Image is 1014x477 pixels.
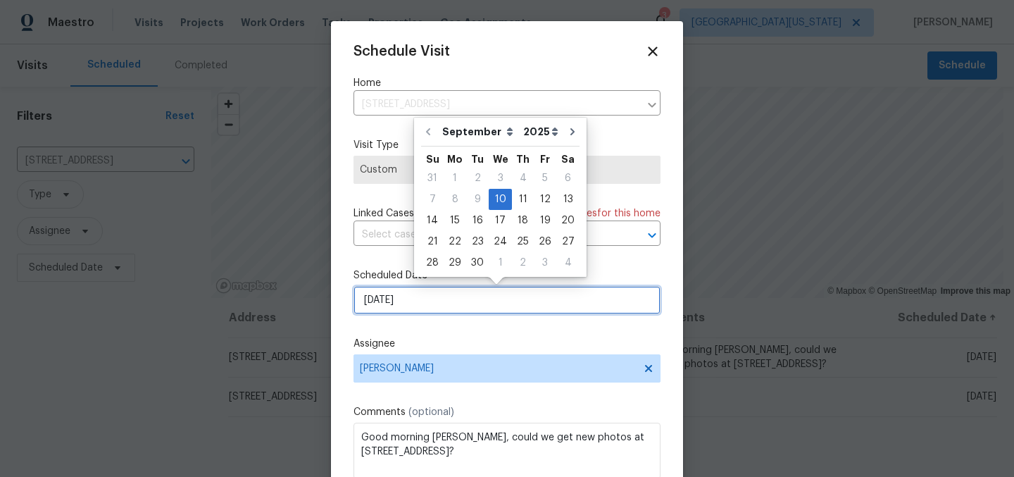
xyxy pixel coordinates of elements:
[512,168,534,188] div: 4
[353,76,661,90] label: Home
[512,253,534,273] div: 2
[421,168,444,188] div: 31
[489,190,512,209] div: 10
[556,211,580,230] div: 20
[512,232,534,252] div: 25
[512,189,534,210] div: Thu Sep 11 2025
[489,168,512,188] div: 3
[466,211,489,230] div: 16
[556,168,580,189] div: Sat Sep 06 2025
[353,206,414,221] span: Linked Cases
[421,210,444,231] div: Sun Sep 14 2025
[466,190,489,209] div: 9
[421,232,444,252] div: 21
[534,168,556,188] div: 5
[516,154,530,164] abbr: Thursday
[426,154,439,164] abbr: Sunday
[421,189,444,210] div: Sun Sep 07 2025
[534,190,556,209] div: 12
[540,154,550,164] abbr: Friday
[562,118,583,146] button: Go to next month
[512,211,534,230] div: 18
[534,232,556,252] div: 26
[512,252,534,273] div: Thu Oct 02 2025
[556,231,580,252] div: Sat Sep 27 2025
[447,154,463,164] abbr: Monday
[513,206,661,221] span: There are case s for this home
[360,163,654,177] span: Custom
[466,232,489,252] div: 23
[444,168,466,188] div: 1
[489,232,512,252] div: 24
[353,94,639,116] input: Enter in an address
[556,232,580,252] div: 27
[512,231,534,252] div: Thu Sep 25 2025
[489,253,512,273] div: 1
[534,253,556,273] div: 3
[421,252,444,273] div: Sun Sep 28 2025
[408,407,454,417] span: (optional)
[353,405,661,419] label: Comments
[444,210,466,231] div: Mon Sep 15 2025
[471,154,484,164] abbr: Tuesday
[493,154,508,164] abbr: Wednesday
[360,363,636,374] span: [PERSON_NAME]
[556,168,580,188] div: 6
[556,210,580,231] div: Sat Sep 20 2025
[556,252,580,273] div: Sat Oct 04 2025
[534,189,556,210] div: Fri Sep 12 2025
[444,211,466,230] div: 15
[556,253,580,273] div: 4
[534,252,556,273] div: Fri Oct 03 2025
[444,168,466,189] div: Mon Sep 01 2025
[489,189,512,210] div: Wed Sep 10 2025
[439,121,520,142] select: Month
[421,253,444,273] div: 28
[421,190,444,209] div: 7
[520,121,562,142] select: Year
[642,225,662,245] button: Open
[466,168,489,189] div: Tue Sep 02 2025
[353,268,661,283] label: Scheduled Date
[444,253,466,273] div: 29
[466,252,489,273] div: Tue Sep 30 2025
[512,210,534,231] div: Thu Sep 18 2025
[645,44,661,59] span: Close
[421,211,444,230] div: 14
[512,190,534,209] div: 11
[534,231,556,252] div: Fri Sep 26 2025
[444,190,466,209] div: 8
[444,231,466,252] div: Mon Sep 22 2025
[466,253,489,273] div: 30
[489,210,512,231] div: Wed Sep 17 2025
[353,224,621,246] input: Select cases
[353,138,661,152] label: Visit Type
[489,231,512,252] div: Wed Sep 24 2025
[556,189,580,210] div: Sat Sep 13 2025
[444,232,466,252] div: 22
[534,168,556,189] div: Fri Sep 05 2025
[444,189,466,210] div: Mon Sep 08 2025
[466,189,489,210] div: Tue Sep 09 2025
[489,168,512,189] div: Wed Sep 03 2025
[489,211,512,230] div: 17
[418,118,439,146] button: Go to previous month
[534,210,556,231] div: Fri Sep 19 2025
[561,154,575,164] abbr: Saturday
[421,231,444,252] div: Sun Sep 21 2025
[353,44,450,58] span: Schedule Visit
[466,210,489,231] div: Tue Sep 16 2025
[421,168,444,189] div: Sun Aug 31 2025
[466,231,489,252] div: Tue Sep 23 2025
[534,211,556,230] div: 19
[512,168,534,189] div: Thu Sep 04 2025
[466,168,489,188] div: 2
[489,252,512,273] div: Wed Oct 01 2025
[353,286,661,314] input: M/D/YYYY
[556,190,580,209] div: 13
[444,252,466,273] div: Mon Sep 29 2025
[353,337,661,351] label: Assignee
